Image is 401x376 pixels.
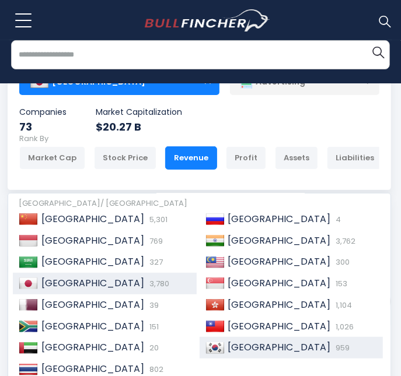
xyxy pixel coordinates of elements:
[228,276,331,290] span: [GEOGRAPHIC_DATA]
[147,321,159,332] span: 151
[228,298,331,311] span: [GEOGRAPHIC_DATA]
[41,340,144,354] span: [GEOGRAPHIC_DATA]
[228,234,331,247] span: [GEOGRAPHIC_DATA]
[41,255,144,268] span: [GEOGRAPHIC_DATA]
[147,256,163,268] span: 327
[147,364,163,375] span: 802
[147,236,163,247] span: 769
[226,146,266,170] div: Profit
[327,146,383,170] div: Liabilities
[333,321,354,332] span: 1,026
[19,146,85,170] div: Market Cap
[19,107,67,117] p: Companies
[367,40,390,64] button: Search
[19,120,67,133] div: 73
[41,212,144,226] span: [GEOGRAPHIC_DATA]
[145,9,270,31] img: bullfincher logo
[228,255,331,268] span: [GEOGRAPHIC_DATA]
[228,319,331,333] span: [GEOGRAPHIC_DATA]
[147,278,169,289] span: 3,780
[41,234,144,247] span: [GEOGRAPHIC_DATA]
[96,107,182,117] p: Market Capitalization
[228,212,331,226] span: [GEOGRAPHIC_DATA]
[145,9,270,31] a: Go to homepage
[333,342,350,353] span: 959
[333,278,348,289] span: 153
[333,214,341,225] span: 4
[41,319,144,333] span: [GEOGRAPHIC_DATA]
[275,146,318,170] div: Assets
[96,120,182,133] div: $20.27 B
[333,256,350,268] span: 300
[333,300,353,311] span: 1,104
[19,199,380,209] div: [GEOGRAPHIC_DATA]/ [GEOGRAPHIC_DATA]
[165,146,217,170] div: Revenue
[228,340,331,354] span: [GEOGRAPHIC_DATA]
[333,236,356,247] span: 3,762
[19,134,379,144] p: Rank By
[41,298,144,311] span: [GEOGRAPHIC_DATA]
[94,146,156,170] div: Stock Price
[147,300,159,311] span: 39
[147,214,168,225] span: 5,301
[147,342,159,353] span: 20
[41,276,144,290] span: [GEOGRAPHIC_DATA]
[41,362,144,375] span: [GEOGRAPHIC_DATA]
